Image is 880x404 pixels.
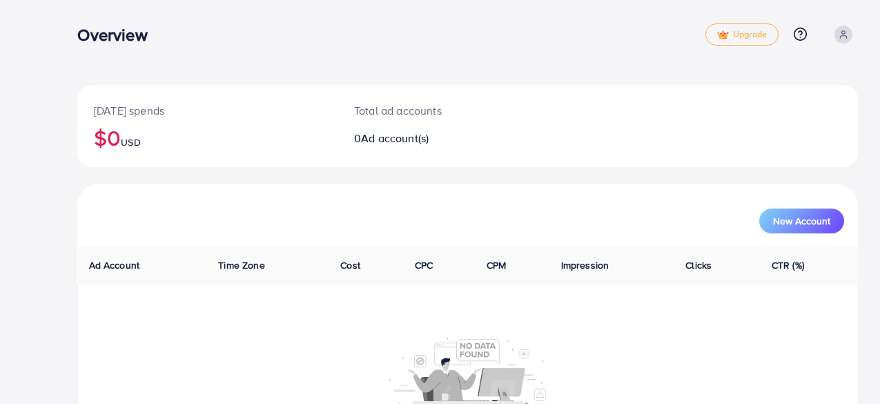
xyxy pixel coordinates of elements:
img: tick [717,30,729,40]
span: Time Zone [218,258,264,272]
a: tickUpgrade [705,23,779,46]
span: Clicks [685,258,712,272]
span: Impression [561,258,609,272]
span: Cost [340,258,360,272]
span: New Account [773,216,830,226]
span: Ad Account [89,258,140,272]
span: CPC [415,258,433,272]
span: USD [121,135,140,149]
h3: Overview [77,25,158,45]
p: Total ad accounts [354,102,516,119]
span: CTR (%) [772,258,804,272]
h2: $0 [94,124,321,151]
h2: 0 [354,132,516,145]
span: CPM [487,258,506,272]
button: New Account [759,209,844,233]
p: [DATE] spends [94,102,321,119]
span: Upgrade [717,30,767,40]
span: Ad account(s) [361,131,429,146]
